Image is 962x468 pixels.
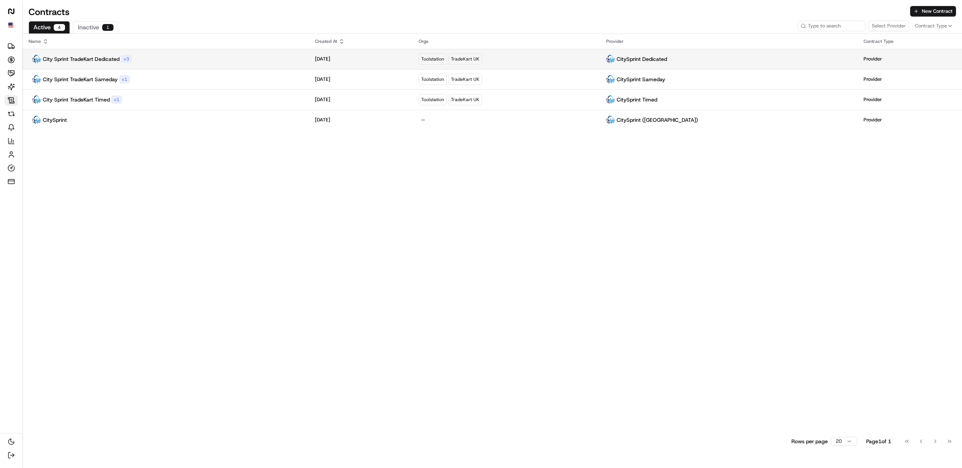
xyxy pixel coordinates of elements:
[606,38,852,44] div: Provider
[915,23,947,29] span: Contract Type
[315,38,407,44] div: Created At
[606,55,615,64] img: profile_citysprint_partner.png
[910,6,956,18] a: New Contract
[864,56,882,62] p: Provider
[29,21,70,33] button: Active
[421,117,594,123] p: —
[419,74,447,85] div: Toolstation
[54,24,65,31] div: 4
[315,76,330,83] p: [DATE]
[617,76,665,83] p: CitySprint Sameday
[29,38,303,44] div: Name
[448,94,482,105] div: TradeKart UK
[419,38,594,44] div: Orgs
[43,55,119,63] p: City Sprint TradeKart Dedicated
[8,23,14,28] img: Flag of us
[121,55,132,63] div: v 3
[617,55,667,63] p: CitySprint Dedicated
[606,115,615,124] img: profile_citysprint_partner.png
[910,6,956,17] button: New Contract
[864,117,882,123] p: Provider
[111,95,122,104] div: v 1
[32,55,41,64] img: profile_citysprint_partner.png
[73,21,118,33] button: Inactive
[32,95,41,104] img: profile_citysprint_partner.png
[32,75,41,84] img: profile_citysprint_partner.png
[29,6,910,18] h1: Contracts
[419,94,447,105] div: Toolstation
[606,95,615,104] img: profile_citysprint_partner.png
[868,21,909,31] button: Select Provider
[864,76,882,83] p: Provider
[102,24,113,31] div: 1
[864,38,956,44] div: Contract Type
[798,21,865,31] input: Type to search
[617,96,657,103] p: CitySprint Timed
[448,53,482,65] div: TradeKart UK
[617,116,698,124] p: CitySprint ([GEOGRAPHIC_DATA])
[32,115,41,124] img: profile_citysprint_partner.png
[864,96,882,103] p: Provider
[791,438,828,445] p: Rows per page
[448,74,482,85] div: TradeKart UK
[606,75,615,84] img: profile_citysprint_partner.png
[43,96,110,103] p: City Sprint TradeKart Timed
[43,116,67,124] p: CitySprint
[866,438,891,445] div: Page 1 of 1
[43,76,118,83] p: City Sprint TradeKart Sameday
[315,117,330,123] p: [DATE]
[912,19,956,33] button: Contract Type
[315,56,330,62] p: [DATE]
[315,96,330,103] p: [DATE]
[419,53,447,65] div: Toolstation
[119,75,130,83] div: v 1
